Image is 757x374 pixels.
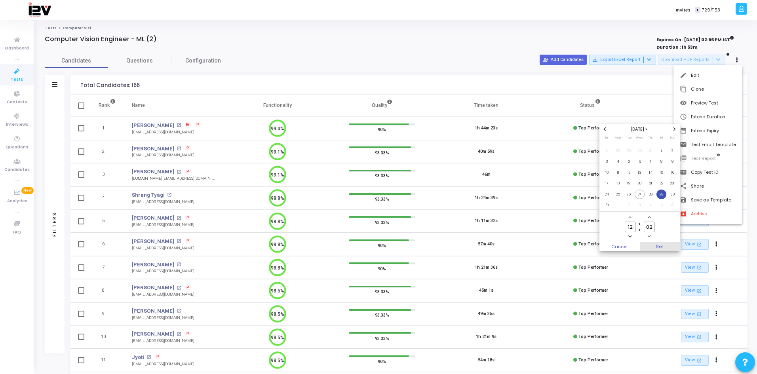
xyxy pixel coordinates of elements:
[667,145,678,156] td: August 2, 2025
[645,167,656,178] td: August 14, 2025
[635,146,645,156] span: 30
[601,189,612,200] td: August 24, 2025
[646,214,652,221] button: Add a minute
[623,145,634,156] td: July 29, 2025
[602,178,612,188] span: 17
[612,178,624,189] td: August 18, 2025
[623,178,634,189] td: August 19, 2025
[671,126,678,133] button: Next month
[648,135,653,140] span: Thu
[601,145,612,156] td: July 27, 2025
[656,157,666,167] span: 8
[624,200,634,210] span: 2
[624,190,634,199] span: 26
[656,178,667,189] td: August 22, 2025
[660,135,663,140] span: Fri
[624,146,634,156] span: 29
[612,200,624,211] td: September 1, 2025
[635,168,645,178] span: 13
[646,200,656,210] span: 4
[668,146,677,156] span: 2
[613,157,623,167] span: 4
[612,145,624,156] td: July 28, 2025
[656,145,667,156] td: August 1, 2025
[667,200,678,211] td: September 6, 2025
[601,167,612,178] td: August 10, 2025
[601,135,612,143] th: Sunday
[635,200,645,210] span: 3
[613,168,623,178] span: 11
[656,146,666,156] span: 1
[667,189,678,200] td: August 30, 2025
[623,135,634,143] th: Tuesday
[634,145,645,156] td: July 30, 2025
[623,200,634,211] td: September 2, 2025
[646,190,656,199] span: 28
[635,178,645,188] span: 20
[624,178,634,188] span: 19
[615,135,621,140] span: Mon
[668,200,677,210] span: 6
[601,156,612,167] td: August 3, 2025
[624,157,634,167] span: 5
[599,242,640,251] button: Cancel
[646,168,656,178] span: 14
[640,242,680,251] button: Set
[667,156,678,167] td: August 9, 2025
[636,135,643,140] span: Wed
[668,178,677,188] span: 23
[634,167,645,178] td: August 13, 2025
[612,156,624,167] td: August 4, 2025
[667,178,678,189] td: August 23, 2025
[635,190,645,199] span: 27
[602,200,612,210] span: 31
[645,178,656,189] td: August 21, 2025
[645,200,656,211] td: September 4, 2025
[613,200,623,210] span: 1
[602,146,612,156] span: 27
[656,135,667,143] th: Friday
[656,200,666,210] span: 5
[602,168,612,178] span: 10
[656,189,667,200] td: August 29, 2025
[613,146,623,156] span: 28
[634,156,645,167] td: August 6, 2025
[626,135,632,140] span: Tue
[627,233,633,240] button: Minus a hour
[634,178,645,189] td: August 20, 2025
[656,167,667,178] td: August 15, 2025
[635,157,645,167] span: 6
[645,135,656,143] th: Thursday
[605,135,609,140] span: Sun
[634,135,645,143] th: Wednesday
[601,200,612,211] td: August 31, 2025
[667,135,678,143] th: Saturday
[668,190,677,199] span: 30
[634,200,645,211] td: September 3, 2025
[601,178,612,189] td: August 17, 2025
[646,233,652,240] button: Minus a minute
[634,189,645,200] td: August 27, 2025
[612,135,624,143] th: Monday
[623,156,634,167] td: August 5, 2025
[645,145,656,156] td: July 31, 2025
[628,126,651,133] span: [DATE]
[623,189,634,200] td: August 26, 2025
[623,167,634,178] td: August 12, 2025
[646,146,656,156] span: 31
[613,178,623,188] span: 18
[612,189,624,200] td: August 25, 2025
[602,157,612,167] span: 3
[656,200,667,211] td: September 5, 2025
[656,190,666,199] span: 29
[656,178,666,188] span: 22
[656,168,666,178] span: 15
[624,168,634,178] span: 12
[627,214,633,221] button: Add a hour
[628,126,651,133] button: Choose month and year
[668,157,677,167] span: 9
[601,126,608,133] button: Previous month
[668,168,677,178] span: 16
[656,156,667,167] td: August 8, 2025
